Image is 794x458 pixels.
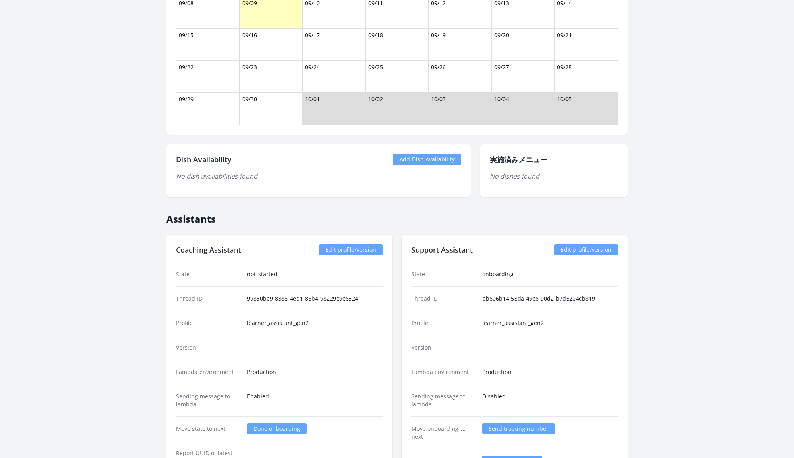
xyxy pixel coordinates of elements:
[411,368,476,376] dt: Lambda environment
[247,295,383,303] dd: 99830be9-8388-4ed1-86b4-98229e9c6324
[555,93,618,125] td: 10/05
[393,154,461,165] a: Add Dish Availability
[247,423,307,434] a: Done onboarding
[176,425,241,433] dt: Move state to next
[429,61,492,93] td: 09/26
[176,319,241,327] dt: Profile
[239,29,303,61] td: 09/16
[166,207,628,225] h2: Assistants
[176,368,241,376] dt: Lambda environment
[482,392,618,408] dd: Disabled
[411,270,476,278] dt: State
[365,29,429,61] td: 09/18
[176,93,240,125] td: 09/29
[482,319,618,327] dd: learner_assistant_gen2
[247,368,383,376] dd: Production
[365,61,429,93] td: 09/25
[176,244,241,255] h2: Coaching Assistant
[176,171,461,181] div: No dish availabilities found
[247,319,383,327] dd: learner_assistant_gen2
[176,343,241,352] dt: Version
[482,368,618,376] dd: Production
[176,29,240,61] td: 09/15
[176,61,240,93] td: 09/22
[411,392,476,408] dt: Sending message to lambda
[490,171,618,181] p: No dishes found
[176,392,241,408] dt: Sending message to lambda
[303,61,366,93] td: 09/24
[411,319,476,327] dt: Profile
[491,61,555,93] td: 09/27
[554,244,618,255] a: Edit profile/version
[319,244,383,255] a: Edit profile/version
[555,61,618,93] td: 09/28
[411,244,473,255] h2: Support Assistant
[491,29,555,61] td: 09/20
[555,29,618,61] td: 09/21
[176,270,241,278] dt: State
[482,295,618,303] dd: bb606b14-58da-49c6-90d2-b7d5204cb819
[429,29,492,61] td: 09/19
[411,425,476,441] dt: Move onboarding to next
[247,392,383,408] dd: Enabled
[490,154,618,165] h2: 実施済みメニュー
[491,93,555,125] td: 10/04
[429,93,492,125] td: 10/03
[239,61,303,93] td: 09/23
[303,93,366,125] td: 10/01
[303,29,366,61] td: 09/17
[239,93,303,125] td: 09/30
[176,295,241,303] dt: Thread ID
[247,270,383,278] dd: not_started
[411,343,476,352] dt: Version
[482,270,618,278] dd: onboarding
[482,423,555,434] a: Send tracking number
[411,295,476,303] dt: Thread ID
[176,154,231,165] h2: Dish Availability
[365,93,429,125] td: 10/02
